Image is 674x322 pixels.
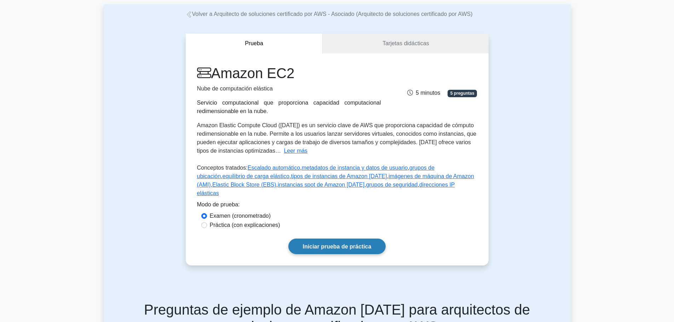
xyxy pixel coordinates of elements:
font: 5 minutos [416,90,440,96]
a: metadatos de instancia y datos de usuario [302,165,408,171]
font: Servicio computacional que proporciona capacidad computacional redimensionable en la nube. [197,100,381,114]
font: Tarjetas didácticas [382,40,429,46]
a: Elastic Block Store (EBS) [212,182,276,188]
a: Iniciar prueba de práctica [288,239,386,254]
a: equilibrio de carga elástico [223,173,289,179]
font: Leer más [284,148,307,154]
font: , [408,165,409,171]
font: , [221,173,222,179]
a: Volver a Arquitecto de soluciones certificado por AWS - Asociado (Arquitecto de soluciones certif... [186,11,473,17]
font: , [364,182,366,188]
font: Conceptos tratados: [197,165,248,171]
font: , [211,182,212,188]
font: Modo de prueba: [197,201,240,207]
font: Examen (cronometrado) [210,213,271,219]
font: , [276,182,278,188]
font: Prueba [245,40,263,46]
a: Escalado automático [248,165,300,171]
font: Iniciar prueba de práctica [303,244,371,250]
font: , [387,173,388,179]
font: Amazon EC2 [211,65,295,81]
font: Volver a Arquitecto de soluciones certificado por AWS - Asociado (Arquitecto de soluciones certif... [192,11,473,17]
font: , [289,173,291,179]
a: grupos de ubicación [197,165,435,179]
font: , [418,182,419,188]
button: Leer más [284,147,307,155]
font: Amazon Elastic Compute Cloud ([DATE]) es un servicio clave de AWS que proporciona capacidad de có... [197,122,477,154]
a: grupos de seguridad [366,182,418,188]
font: , [300,165,301,171]
font: 5 preguntas [450,91,474,96]
font: Nube de computación elástica [197,86,273,92]
a: tipos de instancias de Amazon [DATE] [291,173,387,179]
font: Práctica (con explicaciones) [210,222,280,228]
a: instancias spot de Amazon [DATE] [278,182,364,188]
